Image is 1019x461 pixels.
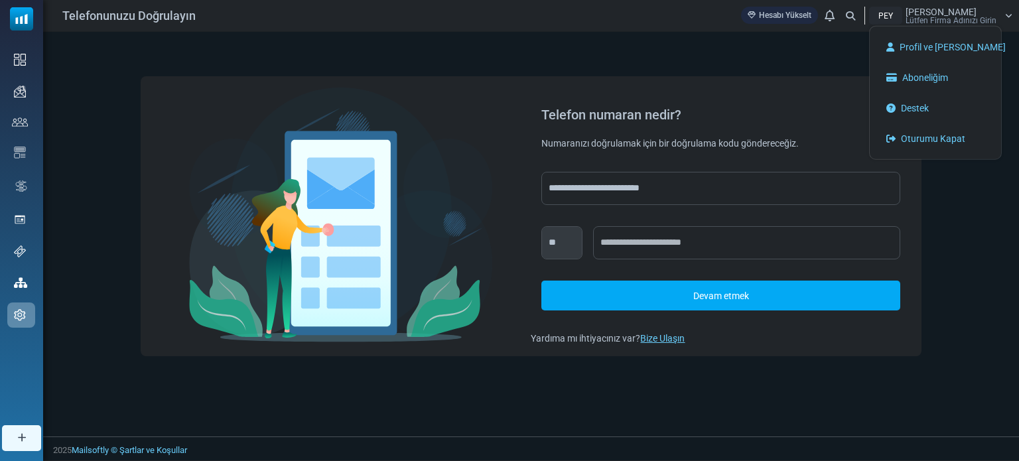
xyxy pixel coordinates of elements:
[53,445,72,455] font: 2025
[12,117,28,127] img: contacts-icon.svg
[869,7,1012,25] a: PEY [PERSON_NAME] Lütfen Firma Adınızı Girin
[906,16,996,25] font: Lütfen Firma Adınızı Girin
[14,54,26,66] img: dashboard-icon.svg
[531,333,640,344] font: Yardıma mı ihtiyacınız var?
[62,9,196,23] font: Telefonunuzu Doğrulayın
[876,66,994,90] a: Aboneliğim
[759,11,811,20] font: Hesabı Yükselt
[541,138,799,149] font: Numaranızı doğrulamak için bir doğrulama kodu göndereceğiz.
[14,309,26,321] img: settings-icon.svg
[14,147,26,159] img: email-templates-icon.svg
[10,7,33,31] img: mailsoftly_icon_blue_white.svg
[906,7,977,17] font: [PERSON_NAME]
[876,127,994,151] a: Oturumu Kapat
[693,291,749,301] font: Devam etmek
[14,245,26,257] img: support-icon.svg
[878,11,893,21] font: PEY
[14,178,29,194] img: workflow.svg
[119,445,187,455] a: Şartlar ve Koşullar
[640,333,685,344] a: Bize Ulaşın
[902,72,948,83] font: Aboneliğim
[72,445,117,455] a: Mailsoftly ©
[876,96,994,120] a: Destek
[14,214,26,226] img: landing_pages.svg
[541,107,681,123] font: Telefon numaran nedir?
[901,103,929,113] font: Destek
[14,86,26,98] img: campaigns-icon.png
[741,7,818,24] a: Hesabı Yükselt
[901,133,965,144] font: Oturumu Kapat
[876,35,994,59] a: Profil ve [PERSON_NAME]
[869,26,1002,160] ul: PEY [PERSON_NAME] Lütfen Firma Adınızı Girin
[119,445,187,455] span: çeviri eksik: en.layouts.footer.terms_and_conditions
[900,42,1006,52] font: Profil ve [PERSON_NAME]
